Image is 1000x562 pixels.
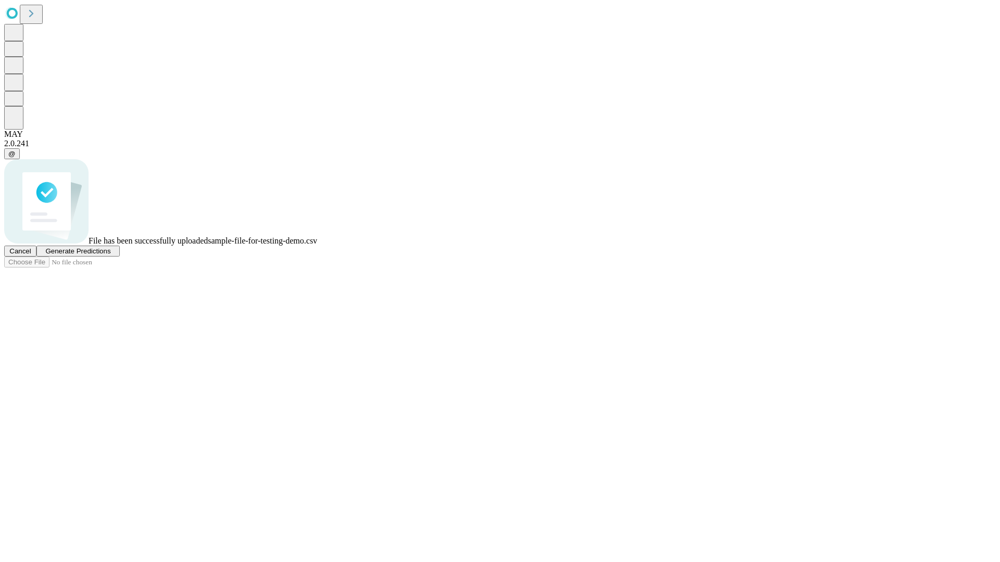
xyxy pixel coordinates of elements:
button: @ [4,148,20,159]
button: Generate Predictions [36,246,120,257]
button: Cancel [4,246,36,257]
div: MAY [4,130,996,139]
span: File has been successfully uploaded [89,236,208,245]
span: Generate Predictions [45,247,110,255]
div: 2.0.241 [4,139,996,148]
span: @ [8,150,16,158]
span: Cancel [9,247,31,255]
span: sample-file-for-testing-demo.csv [208,236,317,245]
